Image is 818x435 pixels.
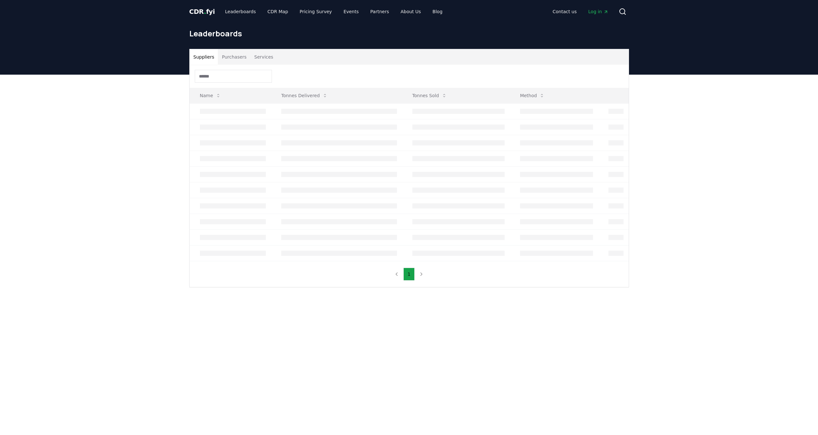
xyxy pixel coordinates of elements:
a: Leaderboards [220,6,261,17]
span: . [204,8,206,15]
a: Partners [365,6,394,17]
button: Name [195,89,226,102]
a: Events [338,6,364,17]
button: Method [515,89,550,102]
a: About Us [395,6,426,17]
span: CDR fyi [189,8,215,15]
button: Tonnes Sold [407,89,452,102]
button: Services [250,49,277,65]
h1: Leaderboards [189,28,629,39]
a: Contact us [547,6,582,17]
a: CDR Map [262,6,293,17]
button: Tonnes Delivered [276,89,333,102]
button: Suppliers [190,49,218,65]
nav: Main [220,6,447,17]
button: Purchasers [218,49,250,65]
span: Log in [588,8,608,15]
a: CDR.fyi [189,7,215,16]
a: Log in [583,6,613,17]
a: Blog [427,6,448,17]
a: Pricing Survey [294,6,337,17]
button: 1 [403,268,415,281]
nav: Main [547,6,613,17]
